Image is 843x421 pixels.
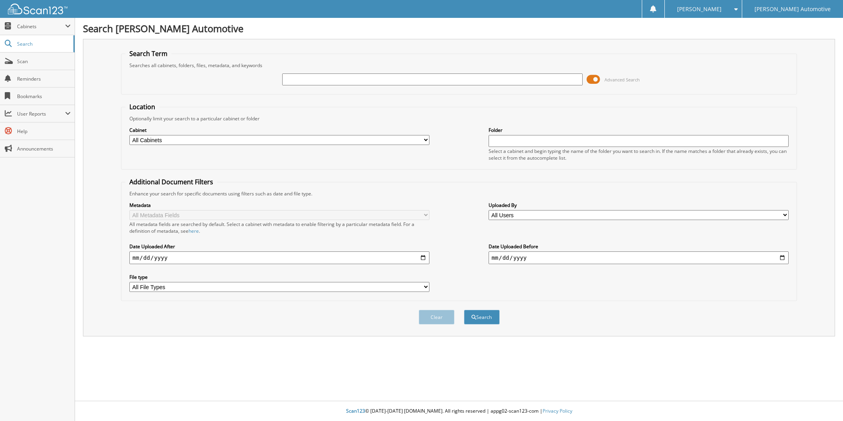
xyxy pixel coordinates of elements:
[489,127,789,133] label: Folder
[125,190,793,197] div: Enhance your search for specific documents using filters such as date and file type.
[189,228,199,234] a: here
[17,128,71,135] span: Help
[129,221,430,234] div: All metadata fields are searched by default. Select a cabinet with metadata to enable filtering b...
[17,58,71,65] span: Scan
[677,7,722,12] span: [PERSON_NAME]
[129,274,430,280] label: File type
[125,62,793,69] div: Searches all cabinets, folders, files, metadata, and keywords
[8,4,67,14] img: scan123-logo-white.svg
[17,93,71,100] span: Bookmarks
[125,102,159,111] legend: Location
[125,178,217,186] legend: Additional Document Filters
[17,110,65,117] span: User Reports
[129,251,430,264] input: start
[464,310,500,324] button: Search
[83,22,835,35] h1: Search [PERSON_NAME] Automotive
[604,77,640,83] span: Advanced Search
[17,23,65,30] span: Cabinets
[129,127,430,133] label: Cabinet
[346,407,365,414] span: Scan123
[803,383,843,421] iframe: Chat Widget
[129,202,430,209] label: Metadata
[17,41,69,47] span: Search
[754,7,831,12] span: [PERSON_NAME] Automotive
[129,243,430,250] label: Date Uploaded After
[125,115,793,122] div: Optionally limit your search to a particular cabinet or folder
[543,407,572,414] a: Privacy Policy
[489,243,789,250] label: Date Uploaded Before
[489,251,789,264] input: end
[419,310,454,324] button: Clear
[75,402,843,421] div: © [DATE]-[DATE] [DOMAIN_NAME]. All rights reserved | appg02-scan123-com |
[489,148,789,161] div: Select a cabinet and begin typing the name of the folder you want to search in. If the name match...
[125,49,171,58] legend: Search Term
[17,145,71,152] span: Announcements
[17,75,71,82] span: Reminders
[489,202,789,209] label: Uploaded By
